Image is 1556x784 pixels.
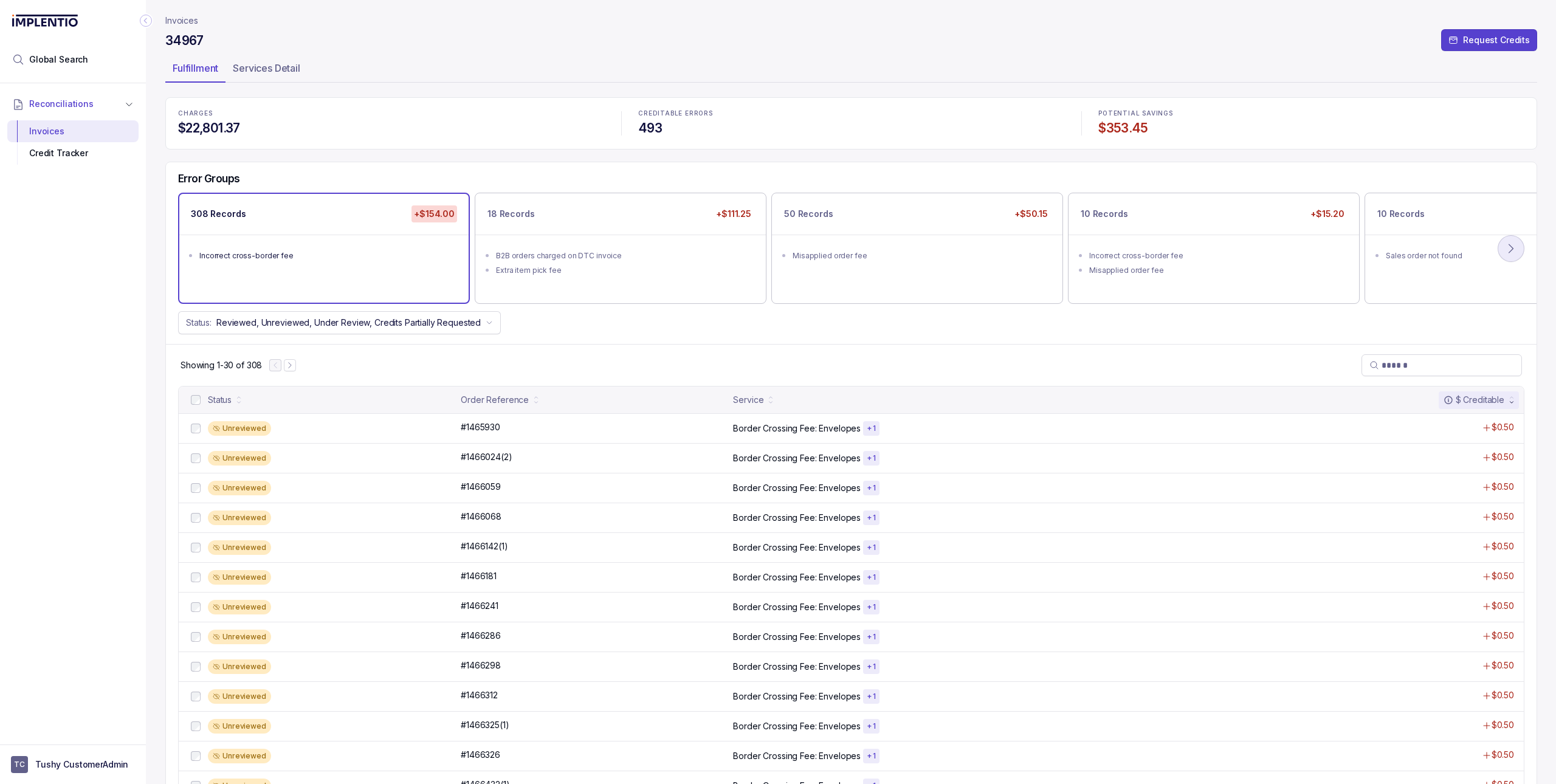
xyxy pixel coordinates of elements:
[17,120,129,142] div: Invoices
[191,751,201,761] input: checkbox-checkbox
[11,756,28,773] span: User initials
[1441,29,1537,51] button: Request Credits
[29,53,88,66] span: Global Search
[1377,208,1425,220] p: 10 Records
[181,359,262,371] div: Remaining page entries
[733,394,763,406] div: Service
[208,630,271,644] div: Unreviewed
[733,720,861,732] p: Border Crossing Fee: Envelopes
[35,758,128,771] p: Tushy CustomerAdmin
[191,424,201,433] input: checkbox-checkbox
[191,453,201,463] input: checkbox-checkbox
[733,542,861,554] p: Border Crossing Fee: Envelopes
[714,205,754,222] p: +$111.25
[1492,540,1514,552] p: $0.50
[1098,120,1524,137] h4: $353.45
[17,142,129,164] div: Credit Tracker
[733,482,861,494] p: Border Crossing Fee: Envelopes
[1492,511,1514,523] p: $0.50
[199,250,456,262] div: Incorrect cross-border fee
[733,631,861,643] p: Border Crossing Fee: Envelopes
[191,721,201,731] input: checkbox-checkbox
[178,110,604,117] p: CHARGES
[208,540,271,555] div: Unreviewed
[461,540,508,552] p: #1466142(1)
[867,573,876,582] p: + 1
[1492,451,1514,463] p: $0.50
[1492,600,1514,612] p: $0.50
[216,317,481,329] p: Reviewed, Unreviewed, Under Review, Credits Partially Requested
[1089,264,1346,277] div: Misapplied order fee
[186,317,212,329] p: Status:
[191,543,201,552] input: checkbox-checkbox
[733,690,861,703] p: Border Crossing Fee: Envelopes
[733,422,861,435] p: Border Crossing Fee: Envelopes
[461,719,509,731] p: #1466325(1)
[165,58,1537,83] ul: Tab Group
[191,208,246,220] p: 308 Records
[867,751,876,761] p: + 1
[1308,205,1347,222] p: +$15.20
[1492,659,1514,672] p: $0.50
[867,692,876,701] p: + 1
[165,58,225,83] li: Tab Fulfillment
[867,602,876,612] p: + 1
[165,32,204,49] h4: 34967
[1492,421,1514,433] p: $0.50
[1012,205,1050,222] p: +$50.15
[461,749,500,761] p: #1466326
[733,601,861,613] p: Border Crossing Fee: Envelopes
[191,662,201,672] input: checkbox-checkbox
[733,661,861,673] p: Border Crossing Fee: Envelopes
[225,58,308,83] li: Tab Services Detail
[793,250,1049,262] div: Misapplied order fee
[1492,719,1514,731] p: $0.50
[191,602,201,612] input: checkbox-checkbox
[208,600,271,614] div: Unreviewed
[461,659,501,672] p: #1466298
[461,481,501,493] p: #1466059
[461,421,500,433] p: #1465930
[733,571,861,583] p: Border Crossing Fee: Envelopes
[208,659,271,674] div: Unreviewed
[1463,34,1530,46] p: Request Credits
[178,311,501,334] button: Status:Reviewed, Unreviewed, Under Review, Credits Partially Requested
[867,453,876,463] p: + 1
[7,91,139,117] button: Reconciliations
[1492,570,1514,582] p: $0.50
[208,570,271,585] div: Unreviewed
[867,424,876,433] p: + 1
[191,483,201,493] input: checkbox-checkbox
[784,208,833,220] p: 50 Records
[7,118,139,167] div: Reconciliations
[496,264,752,277] div: Extra item pick fee
[233,61,300,75] p: Services Detail
[284,359,296,371] button: Next Page
[867,543,876,552] p: + 1
[1492,481,1514,493] p: $0.50
[208,421,271,436] div: Unreviewed
[867,662,876,672] p: + 1
[208,481,271,495] div: Unreviewed
[191,513,201,523] input: checkbox-checkbox
[1089,250,1346,262] div: Incorrect cross-border fee
[638,120,1064,137] h4: 493
[461,451,512,463] p: #1466024(2)
[11,756,135,773] button: User initialsTushy CustomerAdmin
[411,205,457,222] p: +$154.00
[208,394,232,406] div: Status
[867,513,876,523] p: + 1
[191,692,201,701] input: checkbox-checkbox
[733,750,861,762] p: Border Crossing Fee: Envelopes
[461,570,497,582] p: #1466181
[496,250,752,262] div: B2B orders charged on DTC invoice
[461,511,501,523] p: #1466068
[461,689,498,701] p: #1466312
[208,689,271,704] div: Unreviewed
[191,573,201,582] input: checkbox-checkbox
[867,721,876,731] p: + 1
[208,749,271,763] div: Unreviewed
[487,208,535,220] p: 18 Records
[178,172,240,185] h5: Error Groups
[139,13,153,28] div: Collapse Icon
